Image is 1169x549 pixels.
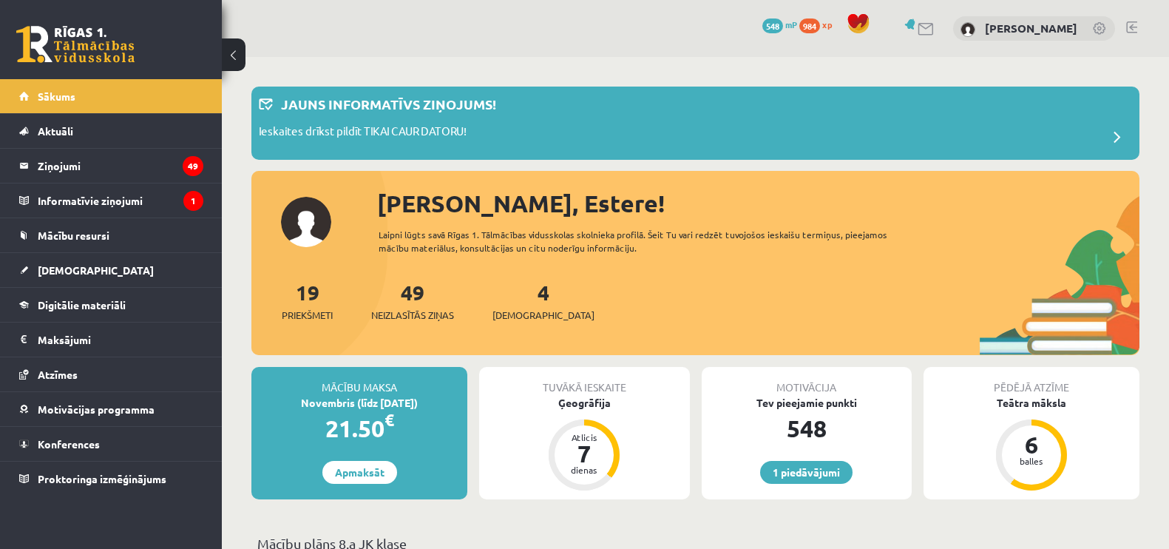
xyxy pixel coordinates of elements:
[251,367,467,395] div: Mācību maksa
[183,191,203,211] i: 1
[492,308,594,323] span: [DEMOGRAPHIC_DATA]
[562,433,606,442] div: Atlicis
[38,183,203,218] legend: Informatīvie ziņojumi
[1009,457,1054,465] div: balles
[371,279,454,323] a: 49Neizlasītās ziņas
[38,437,100,451] span: Konferences
[19,357,203,391] a: Atzīmes
[384,409,394,431] span: €
[479,395,689,411] div: Ģeogrāfija
[38,403,155,416] span: Motivācijas programma
[19,218,203,252] a: Mācību resursi
[259,123,467,144] p: Ieskaites drīkst pildīt TIKAI CAUR DATORU!
[924,395,1139,493] a: Teātra māksla 6 balles
[702,367,912,395] div: Motivācija
[38,149,203,183] legend: Ziņojumi
[479,367,689,395] div: Tuvākā ieskaite
[281,94,496,114] p: Jauns informatīvs ziņojums!
[702,411,912,446] div: 548
[19,149,203,183] a: Ziņojumi49
[282,308,333,323] span: Priekšmeti
[38,472,166,485] span: Proktoringa izmēģinājums
[924,395,1139,411] div: Teātra māksla
[259,94,1132,152] a: Jauns informatīvs ziņojums! Ieskaites drīkst pildīt TIKAI CAUR DATORU!
[38,298,126,311] span: Digitālie materiāli
[38,368,78,381] span: Atzīmes
[16,26,135,63] a: Rīgas 1. Tālmācības vidusskola
[479,395,689,493] a: Ģeogrāfija Atlicis 7 dienas
[19,427,203,461] a: Konferences
[282,279,333,323] a: 19Priekšmeti
[562,465,606,474] div: dienas
[322,461,397,484] a: Apmaksāt
[19,79,203,113] a: Sākums
[251,395,467,411] div: Novembris (līdz [DATE])
[19,183,203,218] a: Informatīvie ziņojumi1
[762,18,797,30] a: 548 mP
[379,228,912,255] div: Laipni lūgts savā Rīgas 1. Tālmācības vidusskolas skolnieka profilā. Šeit Tu vari redzēt tuvojošo...
[38,263,154,277] span: [DEMOGRAPHIC_DATA]
[492,279,594,323] a: 4[DEMOGRAPHIC_DATA]
[19,288,203,322] a: Digitālie materiāli
[377,186,1139,221] div: [PERSON_NAME], Estere!
[960,22,975,37] img: Estere Naudiņa-Dannenberga
[799,18,820,33] span: 984
[19,253,203,287] a: [DEMOGRAPHIC_DATA]
[19,323,203,357] a: Maksājumi
[38,323,203,357] legend: Maksājumi
[924,367,1139,395] div: Pēdējā atzīme
[760,461,853,484] a: 1 piedāvājumi
[371,308,454,323] span: Neizlasītās ziņas
[183,156,203,176] i: 49
[38,124,73,138] span: Aktuāli
[19,392,203,426] a: Motivācijas programma
[799,18,839,30] a: 984 xp
[251,411,467,446] div: 21.50
[1009,433,1054,457] div: 6
[985,21,1077,36] a: [PERSON_NAME]
[762,18,783,33] span: 548
[38,90,75,103] span: Sākums
[702,395,912,411] div: Tev pieejamie punkti
[785,18,797,30] span: mP
[19,462,203,496] a: Proktoringa izmēģinājums
[562,442,606,465] div: 7
[38,229,109,242] span: Mācību resursi
[19,114,203,148] a: Aktuāli
[822,18,832,30] span: xp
